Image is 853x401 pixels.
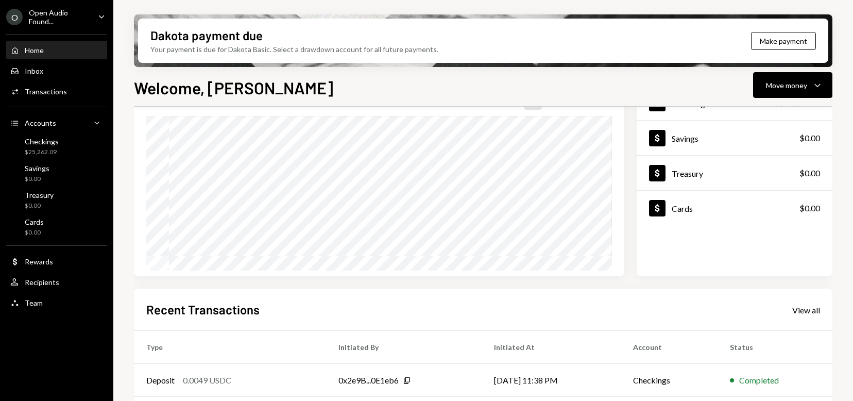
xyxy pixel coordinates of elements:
div: Recipients [25,278,59,287]
td: [DATE] 11:38 PM [482,364,621,397]
div: $0.00 [25,175,49,183]
div: Inbox [25,66,43,75]
a: Rewards [6,252,107,271]
th: Type [134,331,326,364]
div: O [6,9,23,25]
div: $0.00 [799,167,820,179]
div: Cards [672,204,693,213]
div: Your payment is due for Dakota Basic. Select a drawdown account for all future payments. [150,44,438,55]
a: View all [792,304,820,315]
div: $0.00 [799,202,820,214]
div: Cards [25,218,44,226]
a: Accounts [6,113,107,132]
a: Team [6,293,107,312]
div: 0x2e9B...0E1eb6 [338,374,399,387]
a: Treasury$0.00 [637,156,832,190]
a: Transactions [6,82,107,101]
div: Home [25,46,44,55]
th: Initiated At [482,331,621,364]
div: Completed [739,374,779,387]
a: Treasury$0.00 [6,188,107,212]
div: Dakota payment due [150,27,263,44]
div: Transactions [25,87,67,96]
a: Checkings$25,262.09 [6,134,107,159]
div: Checkings [25,137,59,146]
div: Team [25,298,43,307]
div: $0.00 [25,202,54,210]
h1: Welcome, [PERSON_NAME] [134,77,333,98]
td: Checkings [621,364,717,397]
a: Savings$0.00 [637,121,832,155]
a: Cards$0.00 [6,214,107,239]
div: $0.00 [799,132,820,144]
a: Inbox [6,61,107,80]
div: 0.0049 USDC [183,374,231,387]
h2: Recent Transactions [146,301,260,318]
div: Treasury [25,191,54,199]
div: $25,262.09 [25,148,59,157]
div: View all [792,305,820,315]
div: Rewards [25,257,53,266]
th: Account [621,331,717,364]
a: Cards$0.00 [637,191,832,225]
a: Recipients [6,273,107,291]
th: Initiated By [326,331,482,364]
div: Open Audio Found... [29,8,90,26]
a: Savings$0.00 [6,161,107,186]
a: Home [6,41,107,59]
div: Savings [672,133,698,143]
th: Status [718,331,832,364]
div: Deposit [146,374,175,387]
button: Make payment [751,32,816,50]
div: $0.00 [25,228,44,237]
button: Move money [753,72,832,98]
div: Savings [25,164,49,173]
div: Treasury [672,169,703,178]
div: Accounts [25,119,56,127]
div: Move money [766,80,807,91]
